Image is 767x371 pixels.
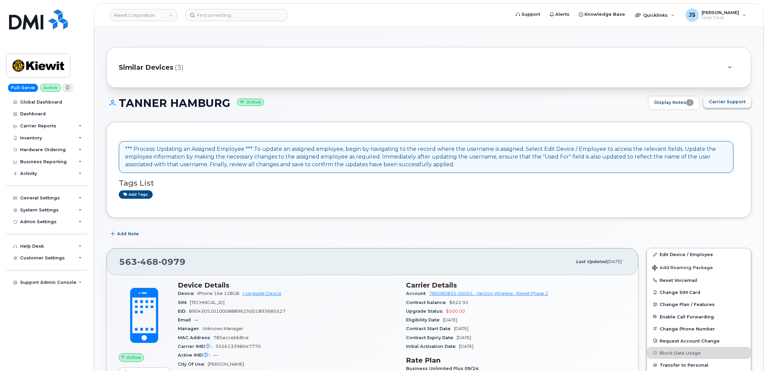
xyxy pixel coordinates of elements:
span: Initial Activation Date [406,344,459,349]
span: 1 [686,99,694,106]
span: 0979 [158,257,186,267]
span: Account [406,291,429,296]
a: Add tags [119,190,153,199]
h1: TANNER HAMBURG [106,97,645,109]
span: Similar Devices [119,63,173,72]
button: Add Roaming Package [647,260,751,274]
h3: Device Details [178,281,398,289]
h3: Tags List [119,179,739,187]
span: 468 [137,257,158,267]
span: Active [126,354,141,361]
button: Request Account Change [647,335,751,347]
button: Carrier Support [703,96,751,108]
span: EID [178,309,189,314]
small: Active [237,99,264,106]
button: Add Note [106,228,145,240]
a: 786080835-00001 - Verizon Wireless - Kiewit Phase 2 [429,291,548,296]
button: Transfer to Personal [647,359,751,371]
button: Block Data Usage [647,347,751,359]
span: SIM [178,300,190,305]
span: Carrier Support [709,99,746,105]
span: — [194,317,199,322]
span: [DATE] [454,326,468,331]
span: Add Roaming Package [652,265,713,271]
span: $500.00 [446,309,465,314]
span: [DATE] [457,335,471,340]
span: Manager [178,326,202,331]
span: [DATE] [459,344,473,349]
span: [TECHNICAL_ID] [190,300,224,305]
span: 563 [119,257,186,267]
span: — [213,353,218,358]
span: Active IMEI [178,353,213,358]
a: Edit Device / Employee [647,248,751,260]
iframe: Messenger Launcher [738,342,762,366]
a: Display Notes1 [648,96,700,110]
span: Upgrade Status [406,309,446,314]
span: 785eccebb8ce [213,335,249,340]
button: Change Phone Number [647,323,751,335]
span: Contract Expiry Date [406,335,457,340]
span: Enable Call Forwarding [660,314,714,319]
button: Enable Call Forwarding [647,311,751,323]
span: City Of Use [178,362,208,367]
span: Carrier IMEI [178,344,215,349]
div: *** Process: Updating an Assigned Employee *** To update an assigned employee, begin by navigatin... [125,145,727,169]
h3: Carrier Details [406,281,626,289]
button: Change SIM Card [647,286,751,298]
button: Reset Voicemail [647,274,751,286]
span: Eligibility Date [406,317,443,322]
span: [DATE] [607,259,622,264]
span: Email [178,317,194,322]
span: Contract balance [406,300,449,305]
span: iPhone 16e 128GB [197,291,240,296]
span: MAC Address [178,335,213,340]
span: Change Plan / Features [660,302,715,307]
span: Contract Start Date [406,326,454,331]
span: Business Unlimited Plus 09/24 [406,366,482,371]
span: Unknown Manager [202,326,243,331]
span: [DATE] [443,317,457,322]
h3: Rate Plan [406,356,626,364]
span: $622.92 [449,300,468,305]
span: (3) [175,63,184,72]
span: 89043052010008889625001893685527 [189,309,286,314]
button: Change Plan / Features [647,298,751,310]
span: Device [178,291,197,296]
a: + Upgrade Device [242,291,282,296]
span: [PERSON_NAME] [208,362,244,367]
span: Last updated [576,259,607,264]
span: 355613398047770 [215,344,261,349]
span: Add Note [117,231,139,237]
